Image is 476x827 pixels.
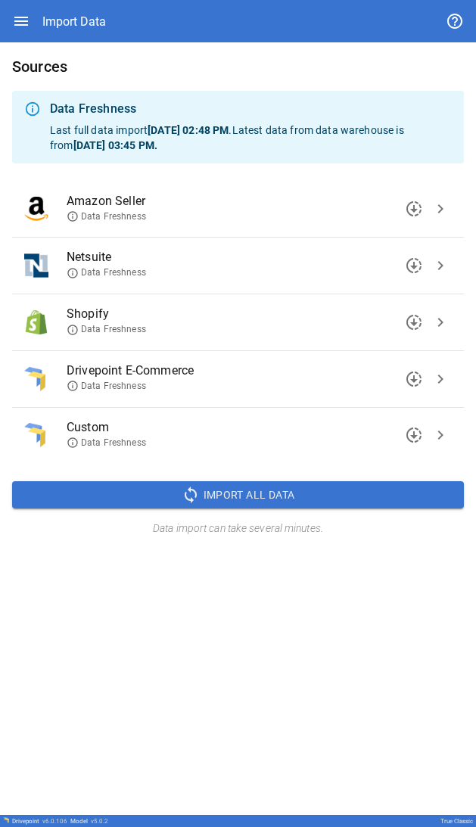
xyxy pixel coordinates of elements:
div: Model [70,818,108,825]
span: downloading [405,200,423,218]
span: chevron_right [431,256,450,275]
button: Import All Data [12,481,464,508]
span: downloading [405,370,423,388]
span: sync [182,486,200,504]
span: Data Freshness [67,380,146,393]
span: Data Freshness [67,437,146,449]
span: Data Freshness [67,266,146,279]
img: Custom [24,423,45,447]
p: Last full data import . Latest data from data warehouse is from [50,123,452,153]
span: Import All Data [204,486,295,505]
img: Netsuite [24,253,48,278]
div: Drivepoint [12,818,67,825]
span: downloading [405,313,423,331]
span: downloading [405,426,423,444]
b: [DATE] 03:45 PM . [73,139,157,151]
span: v 5.0.2 [91,818,108,825]
b: [DATE] 02:48 PM [148,124,229,136]
img: Amazon Seller [24,197,48,221]
span: v 6.0.106 [42,818,67,825]
span: Custom [67,418,428,437]
span: downloading [405,256,423,275]
h6: Data import can take several minutes. [12,521,464,537]
span: chevron_right [431,313,450,331]
img: Drivepoint [3,817,9,823]
span: Data Freshness [67,323,146,336]
span: Data Freshness [67,210,146,223]
div: Data Freshness [50,100,452,118]
span: Amazon Seller [67,192,428,210]
span: chevron_right [431,200,450,218]
h6: Sources [12,54,464,79]
div: Import Data [42,14,106,29]
div: True Classic [440,818,473,825]
span: chevron_right [431,426,450,444]
span: Shopify [67,305,428,323]
img: Shopify [24,310,48,334]
span: chevron_right [431,370,450,388]
img: Drivepoint E-Commerce [24,367,45,391]
span: Netsuite [67,248,428,266]
span: Drivepoint E-Commerce [67,362,428,380]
